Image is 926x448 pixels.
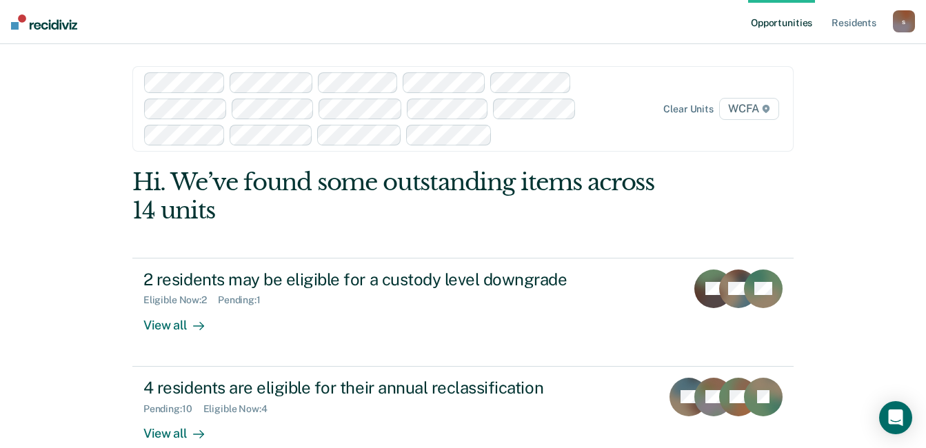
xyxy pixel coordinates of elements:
[879,401,912,434] div: Open Intercom Messenger
[719,98,779,120] span: WCFA
[11,14,77,30] img: Recidiviz
[143,269,627,289] div: 2 residents may be eligible for a custody level downgrade
[143,294,218,306] div: Eligible Now : 2
[143,403,203,415] div: Pending : 10
[132,168,661,225] div: Hi. We’ve found some outstanding items across 14 units
[203,403,279,415] div: Eligible Now : 4
[132,258,794,367] a: 2 residents may be eligible for a custody level downgradeEligible Now:2Pending:1View all
[663,103,714,115] div: Clear units
[143,414,221,441] div: View all
[143,378,627,398] div: 4 residents are eligible for their annual reclassification
[893,10,915,32] button: s
[143,306,221,333] div: View all
[218,294,272,306] div: Pending : 1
